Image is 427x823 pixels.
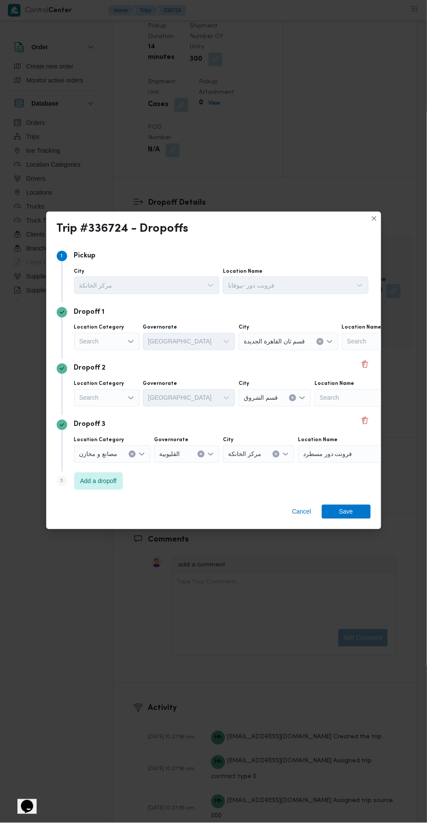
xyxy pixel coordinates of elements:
span: القليوبية [159,449,180,459]
button: Clear input [129,451,136,458]
p: Dropoff 1 [74,307,105,318]
label: Location Name [314,381,354,387]
p: Pickup [74,251,96,261]
iframe: chat widget [9,788,37,814]
button: Closes this modal window [369,213,379,224]
p: Dropoff 2 [74,363,106,374]
span: مصانع و مخازن [79,449,118,459]
label: Location Category [74,381,124,387]
button: Clear input [317,338,324,345]
button: Clear input [198,451,205,458]
button: Cancel [289,505,315,519]
button: Save [322,505,371,519]
label: Governorate [143,381,178,387]
label: Location Category [74,437,124,444]
span: [GEOGRAPHIC_DATA] [148,393,212,402]
label: City [239,381,249,387]
span: فرونت دور -بيوفانا [228,280,274,290]
span: فرونت دور مسطرد [303,449,352,459]
span: قسم الشروق [244,393,278,402]
label: Location Category [74,324,124,331]
span: [GEOGRAPHIC_DATA] [148,336,212,346]
span: Add a dropoff [80,476,117,487]
button: Clear input [273,451,280,458]
button: Open list of options [223,338,230,345]
label: City [74,268,85,275]
button: Clear input [289,394,296,401]
label: Governorate [154,437,188,444]
svg: Step 3 is complete [59,366,65,371]
button: Open list of options [207,451,214,458]
button: Open list of options [138,451,145,458]
svg: Step 2 is complete [59,310,65,315]
label: Location Name [298,437,338,444]
span: مركز الخانكة [79,280,113,290]
span: Cancel [292,507,311,517]
button: Add a dropoff [74,473,123,490]
button: Open list of options [127,338,134,345]
button: Open list of options [223,394,230,401]
button: Delete [360,415,370,426]
span: مركز الخانكة [228,449,261,459]
svg: Step 4 is complete [59,422,65,428]
label: City [239,324,249,331]
label: Location Name [223,268,263,275]
button: Open list of options [127,394,134,401]
span: قسم ثان القاهرة الجديدة [244,336,305,346]
button: Open list of options [299,394,306,401]
button: Open list of options [356,282,363,289]
span: Save [339,505,353,519]
label: City [223,437,233,444]
span: 5 [60,479,63,484]
div: Trip #336724 - Dropoffs [57,222,189,236]
button: Open list of options [282,451,289,458]
button: Delete [360,359,370,370]
label: Governorate [143,324,178,331]
p: Dropoff 3 [74,420,106,430]
label: Location Name [342,324,382,331]
button: Open list of options [207,282,214,289]
span: 1 [61,254,63,259]
button: Open list of options [326,338,333,345]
